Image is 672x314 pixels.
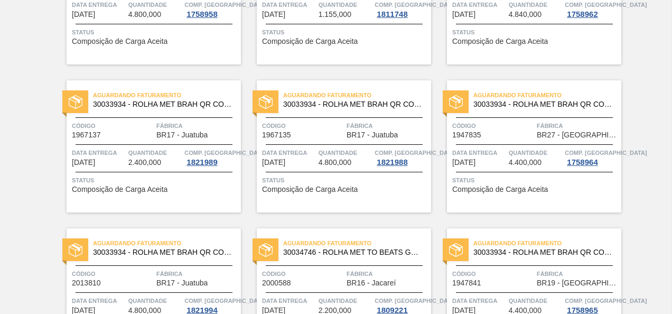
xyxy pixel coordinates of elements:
span: Quantidade [128,147,182,158]
span: Composição de Carga Aceita [72,38,167,45]
span: 1947835 [452,131,481,139]
span: 16/06/2025 [72,11,95,19]
span: Status [452,27,619,38]
span: BR16 - Jacareí [347,279,396,287]
span: Aguardando Faturamento [283,238,431,248]
span: 4.840,000 [509,11,542,19]
span: 2000588 [262,279,291,287]
span: BR27 - Nova Minas [537,131,619,139]
a: statusAguardando Faturamento30033934 - ROLHA MET BRAH QR CODE 021CX105Código1947835FábricaBR27 - ... [431,80,621,213]
img: status [69,95,82,109]
span: Aguardando Faturamento [473,238,621,248]
span: Comp. Carga [375,147,456,158]
span: Data entrega [452,147,506,158]
span: Quantidade [509,147,563,158]
span: Fábrica [347,269,428,279]
span: 1967137 [72,131,101,139]
a: statusAguardando Faturamento30033934 - ROLHA MET BRAH QR CODE 021CX105Código1967137FábricaBR17 - ... [51,80,241,213]
span: 4.800,000 [128,11,161,19]
span: Comp. Carga [375,295,456,306]
span: Status [452,175,619,186]
span: 01/09/2025 [72,159,95,167]
div: 1758958 [184,10,219,19]
span: Data entrega [72,295,126,306]
span: Aguardando Faturamento [283,90,431,100]
span: BR17 - Juatuba [156,279,208,287]
span: Fábrica [537,121,619,131]
span: BR19 - Nova Rio [537,279,619,287]
span: 30033934 - ROLHA MET BRAH QR CODE 021CX105 [93,100,232,108]
span: Composição de Carga Aceita [452,186,548,193]
div: 1821989 [184,158,219,167]
span: 30033934 - ROLHA MET BRAH QR CODE 021CX105 [93,248,232,256]
span: Quantidade [319,295,372,306]
img: status [69,243,82,257]
span: Comp. Carga [184,147,266,158]
span: Comp. Carga [565,147,647,158]
span: BR17 - Juatuba [156,131,208,139]
span: Quantidade [509,295,563,306]
span: Composição de Carga Aceita [72,186,167,193]
span: Comp. Carga [565,295,647,306]
div: 1758964 [565,158,600,167]
a: Comp. [GEOGRAPHIC_DATA]1758964 [565,147,619,167]
span: Composição de Carga Aceita [452,38,548,45]
span: 30033934 - ROLHA MET BRAH QR CODE 021CX105 [473,248,613,256]
span: 30034746 - ROLHA MET TO BEATS GREEN MIX [283,248,423,256]
span: Status [72,27,238,38]
span: Fábrica [347,121,428,131]
span: Fábrica [537,269,619,279]
img: status [449,95,463,109]
span: Aguardando Faturamento [473,90,621,100]
span: Fábrica [156,121,238,131]
span: Código [72,269,154,279]
a: Comp. [GEOGRAPHIC_DATA]1821988 [375,147,428,167]
span: Status [72,175,238,186]
span: Fábrica [156,269,238,279]
span: 4.400,000 [509,159,542,167]
span: Comp. Carga [184,295,266,306]
span: 15/08/2025 [262,11,285,19]
img: status [259,243,273,257]
div: 1811748 [375,10,409,19]
a: Comp. [GEOGRAPHIC_DATA]1821989 [184,147,238,167]
div: 1758962 [565,10,600,19]
span: 30033934 - ROLHA MET BRAH QR CODE 021CX105 [473,100,613,108]
span: Aguardando Faturamento [93,238,241,248]
img: status [449,243,463,257]
span: Data entrega [452,295,506,306]
span: 2.400,000 [128,159,161,167]
span: Código [262,269,344,279]
span: 2013810 [72,279,101,287]
span: Data entrega [262,147,316,158]
span: Quantidade [319,147,372,158]
span: Composição de Carga Aceita [262,186,358,193]
span: 25/08/2025 [452,11,475,19]
span: Código [452,269,534,279]
span: Data entrega [72,147,126,158]
span: Código [72,121,154,131]
span: Aguardando Faturamento [93,90,241,100]
span: 30033934 - ROLHA MET BRAH QR CODE 021CX105 [283,100,423,108]
span: BR17 - Juatuba [347,131,398,139]
span: 01/09/2025 [262,159,285,167]
span: 1967135 [262,131,291,139]
div: 1821988 [375,158,409,167]
a: statusAguardando Faturamento30033934 - ROLHA MET BRAH QR CODE 021CX105Código1967135FábricaBR17 - ... [241,80,431,213]
span: 4.800,000 [319,159,351,167]
span: Código [262,121,344,131]
span: Quantidade [128,295,182,306]
span: 1947841 [452,279,481,287]
span: 1.155,000 [319,11,351,19]
img: status [259,95,273,109]
span: 01/09/2025 [452,159,475,167]
span: Código [452,121,534,131]
span: Data entrega [262,295,316,306]
span: Status [262,27,428,38]
span: Status [262,175,428,186]
span: Composição de Carga Aceita [262,38,358,45]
